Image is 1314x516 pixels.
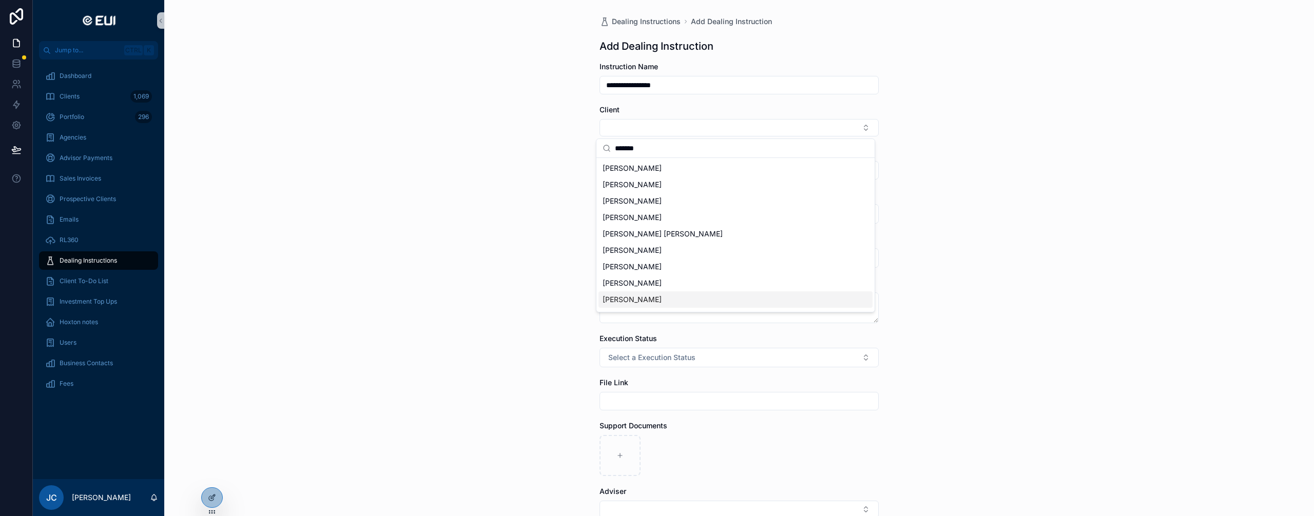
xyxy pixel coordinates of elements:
[60,297,117,306] span: Investment Top Ups
[60,277,108,285] span: Client To-Do List
[33,59,164,479] div: scrollable content
[39,210,158,229] a: Emails
[60,256,117,265] span: Dealing Instructions
[612,16,681,27] span: Dealing Instructions
[600,119,879,136] button: Select Button
[39,87,158,106] a: Clients1,069
[60,195,116,203] span: Prospective Clients
[60,215,79,224] span: Emails
[600,378,628,387] span: File Link
[39,292,158,311] a: Investment Top Ups
[60,92,80,101] span: Clients
[691,16,772,27] a: Add Dealing Instruction
[60,72,91,80] span: Dashboard
[79,12,119,29] img: App logo
[60,113,84,121] span: Portfolio
[603,311,662,321] span: [PERSON_NAME]
[60,359,113,367] span: Business Contacts
[596,158,875,312] div: Suggestions
[39,272,158,290] a: Client To-Do List
[46,491,57,504] span: JC
[603,163,662,173] span: [PERSON_NAME]
[39,169,158,188] a: Sales Invoices
[145,46,153,54] span: K
[60,236,79,244] span: RL360
[72,492,131,503] p: [PERSON_NAME]
[60,318,98,326] span: Hoxton notes
[600,39,713,53] h1: Add Dealing Instruction
[608,352,695,363] span: Select a Execution Status
[39,67,158,85] a: Dashboard
[60,133,86,142] span: Agencies
[130,90,152,103] div: 1,069
[39,231,158,249] a: RL360
[39,251,158,270] a: Dealing Instructions
[39,128,158,147] a: Agencies
[39,313,158,331] a: Hoxton notes
[60,174,101,183] span: Sales Invoices
[39,354,158,372] a: Business Contacts
[603,294,662,305] span: [PERSON_NAME]
[600,62,658,71] span: Instruction Name
[603,180,662,190] span: [PERSON_NAME]
[135,111,152,123] div: 296
[55,46,120,54] span: Jump to...
[603,262,662,272] span: [PERSON_NAME]
[39,374,158,393] a: Fees
[603,212,662,223] span: [PERSON_NAME]
[600,421,667,430] span: Support Documents
[60,339,76,347] span: Users
[603,245,662,255] span: [PERSON_NAME]
[603,278,662,288] span: [PERSON_NAME]
[39,190,158,208] a: Prospective Clients
[60,154,112,162] span: Advisor Payments
[124,45,143,55] span: Ctrl
[39,41,158,59] button: Jump to...CtrlK
[603,229,723,239] span: [PERSON_NAME] [PERSON_NAME]
[600,105,620,114] span: Client
[39,333,158,352] a: Users
[600,348,879,367] button: Select Button
[600,487,626,495] span: Adviser
[39,108,158,126] a: Portfolio296
[60,380,73,388] span: Fees
[39,149,158,167] a: Advisor Payments
[600,16,681,27] a: Dealing Instructions
[600,334,657,343] span: Execution Status
[603,196,662,206] span: [PERSON_NAME]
